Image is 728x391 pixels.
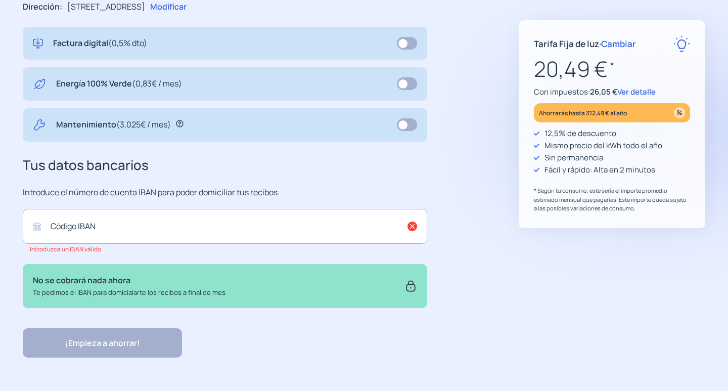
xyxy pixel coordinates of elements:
[673,35,690,52] img: rate-E.svg
[534,86,690,98] p: Con impuestos:
[23,1,62,14] p: Dirección:
[33,37,43,50] img: digital-invoice.svg
[617,86,656,97] span: Ver detalle
[23,186,427,199] p: Introduce el número de cuenta IBAN para poder domiciliar tus recibos.
[67,1,145,14] p: [STREET_ADDRESS]
[33,118,46,132] img: tool.svg
[534,52,690,86] p: 20,49 €
[674,107,685,118] img: percentage_icon.svg
[544,140,662,152] p: Mismo precio del kWh todo el año
[544,127,616,140] p: 12,5% de descuento
[534,186,690,213] p: * Según tu consumo, este sería el importe promedio estimado mensual que pagarías. Este importe qu...
[534,37,636,51] p: Tarifa Fija de luz ·
[544,152,603,164] p: Sin permanencia
[56,77,182,91] p: Energía 100% Verde
[544,164,655,176] p: Fácil y rápido: Alta en 2 minutos
[590,86,617,97] span: 26,05 €
[33,287,225,298] p: Te pedimos el IBAN para domicialarte los recibos a final de mes
[132,78,182,89] span: (0,83€ / mes)
[601,38,636,50] span: Cambiar
[404,274,417,297] img: secure.svg
[56,118,171,132] p: Mantenimiento
[23,155,427,176] h3: Tus datos bancarios
[539,107,627,119] p: Ahorrarás hasta 312,49 € al año
[116,119,171,130] span: (3,025€ / mes)
[53,37,147,50] p: Factura digital
[33,274,225,287] p: No se cobrará nada ahora
[150,1,187,14] p: Modificar
[108,37,147,49] span: (0,5% dto)
[33,77,46,91] img: energy-green.svg
[30,245,102,253] small: Introduzca un IBAN válido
